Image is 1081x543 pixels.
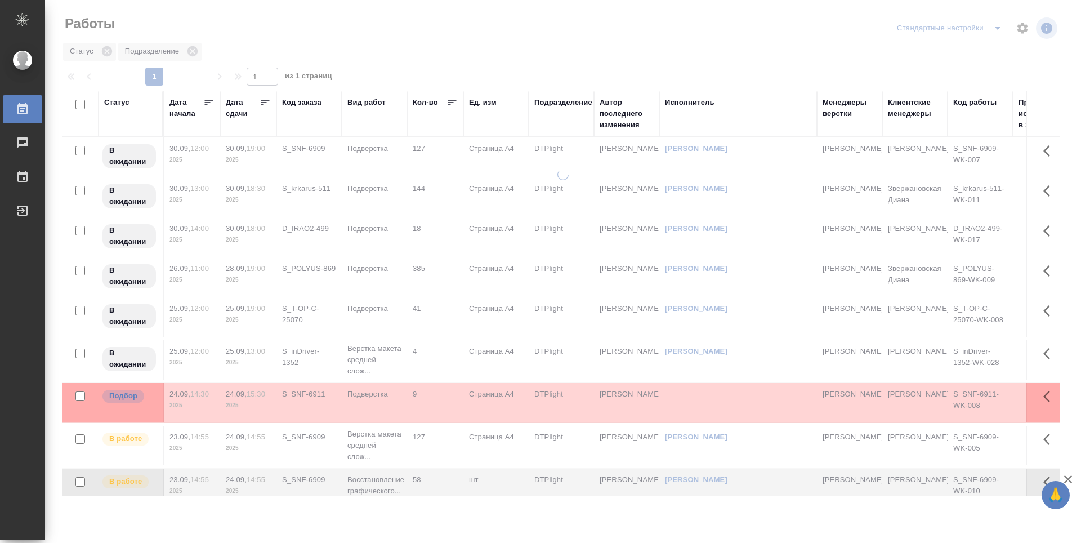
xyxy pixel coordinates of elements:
div: Исполнитель выполняет работу [101,431,157,447]
button: Здесь прячутся важные кнопки [1037,217,1064,244]
p: В ожидании [109,305,149,327]
div: Менеджеры верстки [823,97,877,119]
span: 🙏 [1046,483,1065,507]
button: Здесь прячутся важные кнопки [1037,257,1064,284]
p: В работе [109,476,142,487]
p: В работе [109,433,142,444]
div: Исполнитель выполняет работу [101,474,157,489]
p: В ожидании [109,185,149,207]
p: В ожидании [109,348,149,370]
button: Здесь прячутся важные кнопки [1037,426,1064,453]
div: Кол-во [413,97,438,108]
p: В ожидании [109,225,149,247]
div: Статус [104,97,129,108]
div: Исполнитель назначен, приступать к работе пока рано [101,346,157,372]
div: Ед. изм [469,97,497,108]
button: Здесь прячутся важные кнопки [1037,469,1064,496]
button: Здесь прячутся важные кнопки [1037,340,1064,367]
div: Исполнитель назначен, приступать к работе пока рано [101,303,157,330]
div: Код заказа [282,97,321,108]
div: Дата начала [169,97,203,119]
div: Исполнитель назначен, приступать к работе пока рано [101,223,157,250]
div: Прогресс исполнителя в SC [1019,97,1069,131]
div: Исполнитель назначен, приступать к работе пока рано [101,183,157,210]
div: Исполнитель назначен, приступать к работе пока рано [101,143,157,170]
div: Подразделение [534,97,592,108]
button: Здесь прячутся важные кнопки [1037,297,1064,324]
div: Исполнитель [665,97,714,108]
div: Дата сдачи [226,97,260,119]
div: Код работы [953,97,997,108]
div: Автор последнего изменения [600,97,654,131]
div: Вид работ [347,97,386,108]
p: Подбор [109,390,137,402]
button: Здесь прячутся важные кнопки [1037,137,1064,164]
div: Клиентские менеджеры [888,97,942,119]
p: В ожидании [109,145,149,167]
div: Можно подбирать исполнителей [101,389,157,404]
button: Здесь прячутся важные кнопки [1037,177,1064,204]
button: 🙏 [1042,481,1070,509]
div: Исполнитель назначен, приступать к работе пока рано [101,263,157,290]
p: В ожидании [109,265,149,287]
button: Здесь прячутся важные кнопки [1037,383,1064,410]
